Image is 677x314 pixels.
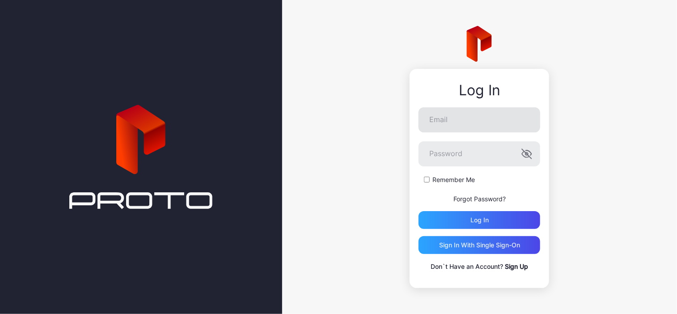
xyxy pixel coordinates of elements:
a: Forgot Password? [453,195,506,203]
div: Log in [470,216,489,224]
p: Don`t Have an Account? [419,261,540,272]
div: Sign in With Single Sign-On [439,242,520,249]
input: Password [419,141,540,166]
button: Password [521,149,532,159]
label: Remember Me [432,175,475,184]
a: Sign Up [505,263,528,270]
div: Log In [419,82,540,98]
button: Log in [419,211,540,229]
button: Sign in With Single Sign-On [419,236,540,254]
input: Email [419,107,540,132]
